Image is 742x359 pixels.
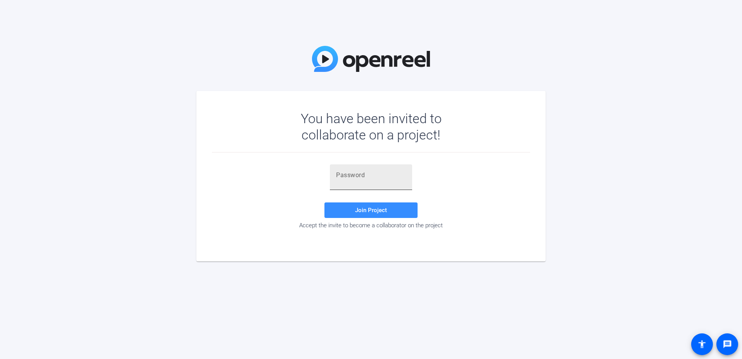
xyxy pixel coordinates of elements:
div: Accept the invite to become a collaborator on the project [212,222,530,229]
span: Join Project [355,207,387,214]
img: OpenReel Logo [312,46,430,72]
mat-icon: accessibility [697,340,707,349]
div: You have been invited to collaborate on a project! [278,110,464,143]
mat-icon: message [723,340,732,349]
input: Password [336,171,406,180]
button: Join Project [324,202,418,218]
